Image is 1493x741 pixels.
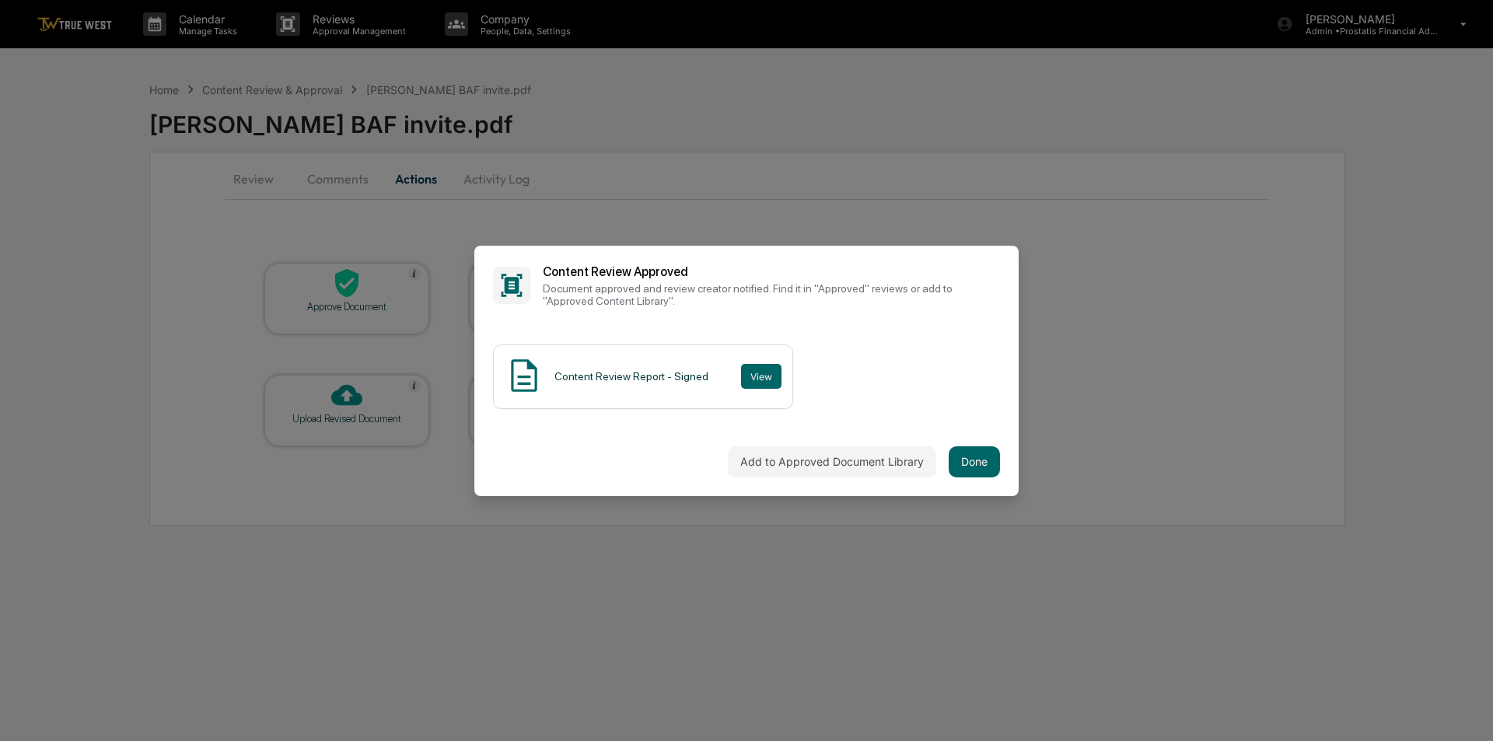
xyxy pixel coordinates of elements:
[741,364,781,389] button: View
[543,282,1000,307] p: Document approved and review creator notified. Find it in "Approved" reviews or add to "Approved ...
[543,264,1000,279] h2: Content Review Approved
[1443,690,1485,732] iframe: Open customer support
[505,356,544,395] img: Document Icon
[554,370,708,383] div: Content Review Report - Signed
[949,446,1000,477] button: Done
[728,446,936,477] button: Add to Approved Document Library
